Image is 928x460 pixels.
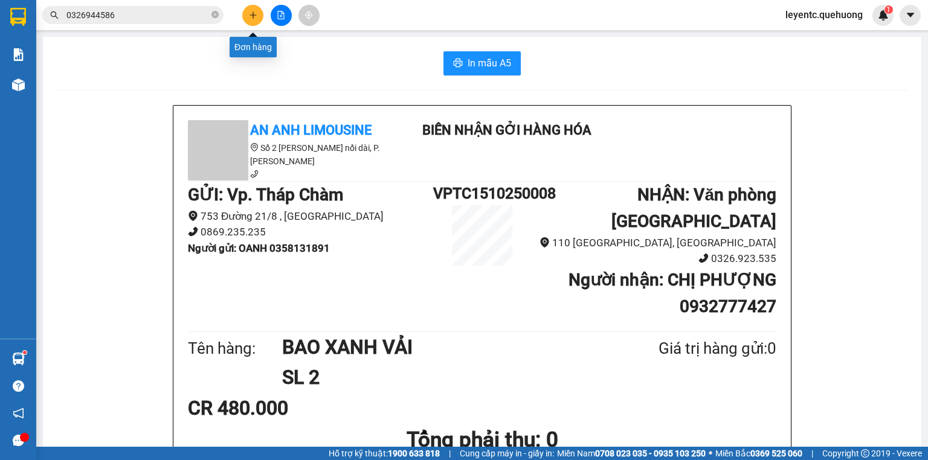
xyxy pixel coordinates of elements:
[443,51,521,75] button: printerIn mẫu A5
[13,435,24,446] span: message
[23,351,27,354] sup: 1
[531,251,776,267] li: 0326.923.535
[884,5,893,14] sup: 1
[188,423,776,456] h1: Tổng phải thu: 0
[298,5,320,26] button: aim
[776,7,872,22] span: leyentc.quehuong
[422,123,591,138] b: Biên nhận gởi hàng hóa
[709,451,712,456] span: ⚪️
[50,11,59,19] span: search
[811,447,813,460] span: |
[282,332,600,362] h1: BAO XANH VẢI
[230,37,277,57] div: Đơn hàng
[188,208,433,225] li: 753 Đường 21/8 , [GEOGRAPHIC_DATA]
[750,449,802,458] strong: 0369 525 060
[10,8,26,26] img: logo-vxr
[698,253,709,263] span: phone
[66,8,209,22] input: Tìm tên, số ĐT hoặc mã đơn
[905,10,916,21] span: caret-down
[188,211,198,221] span: environment
[188,224,433,240] li: 0869.235.235
[211,10,219,21] span: close-circle
[569,270,776,316] b: Người nhận : CHỊ PHƯỢNG 0932777427
[188,141,405,168] li: Số 2 [PERSON_NAME] nối dài, P. [PERSON_NAME]
[249,11,257,19] span: plus
[277,11,285,19] span: file-add
[188,393,382,423] div: CR 480.000
[12,78,25,91] img: warehouse-icon
[250,143,259,152] span: environment
[242,5,263,26] button: plus
[282,362,600,392] h1: SL 2
[595,449,706,458] strong: 0708 023 035 - 0935 103 250
[460,447,554,460] span: Cung cấp máy in - giấy in:
[13,380,24,392] span: question-circle
[611,185,776,231] b: NHẬN : Văn phòng [GEOGRAPHIC_DATA]
[188,336,282,361] div: Tên hàng:
[188,226,198,237] span: phone
[12,353,25,365] img: warehouse-icon
[433,182,531,205] h1: VPTC1510250008
[878,10,889,21] img: icon-new-feature
[900,5,921,26] button: caret-down
[468,56,511,71] span: In mẫu A5
[250,123,372,138] b: An Anh Limousine
[250,170,259,178] span: phone
[531,235,776,251] li: 110 [GEOGRAPHIC_DATA], [GEOGRAPHIC_DATA]
[12,48,25,61] img: solution-icon
[188,185,343,205] b: GỬI : Vp. Tháp Chàm
[388,449,440,458] strong: 1900 633 818
[329,447,440,460] span: Hỗ trợ kỹ thuật:
[188,242,330,254] b: Người gửi : OANH 0358131891
[540,237,550,248] span: environment
[715,447,802,460] span: Miền Bắc
[271,5,292,26] button: file-add
[886,5,891,14] span: 1
[211,11,219,18] span: close-circle
[600,336,776,361] div: Giá trị hàng gửi: 0
[449,447,451,460] span: |
[13,407,24,419] span: notification
[861,449,869,458] span: copyright
[453,58,463,69] span: printer
[304,11,313,19] span: aim
[557,447,706,460] span: Miền Nam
